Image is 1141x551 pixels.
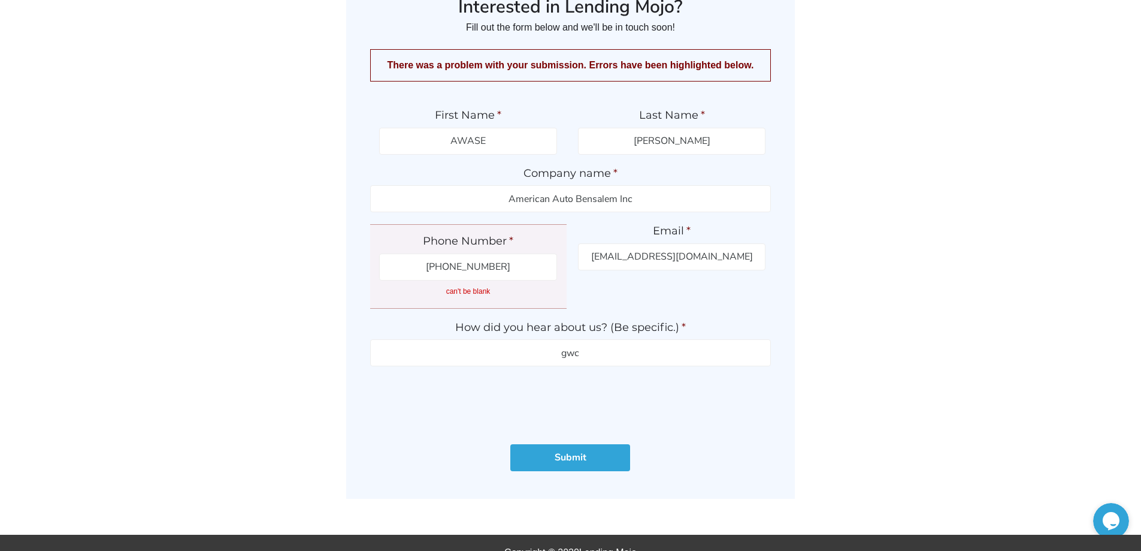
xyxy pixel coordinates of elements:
[479,378,661,425] iframe: reCAPTCHA
[370,321,771,335] label: How did you hear about us? (Be specific.)
[370,18,771,37] p: Fill out the form below and we'll be in touch soon!
[370,49,771,82] div: There was a problem with your submission. Errors have been highlighted below.
[379,109,557,122] label: First Name
[1093,503,1129,539] iframe: chat widget
[578,109,765,122] label: Last Name
[510,444,630,471] input: Submit
[370,167,771,180] label: Company name
[379,234,557,248] label: Phone Number
[379,284,557,299] div: can't be blank
[578,224,765,238] label: Email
